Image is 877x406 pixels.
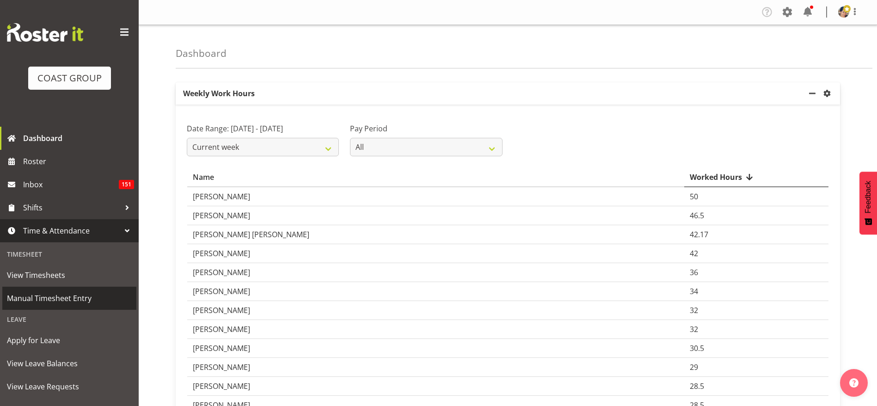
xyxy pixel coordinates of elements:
[23,224,120,238] span: Time & Attendance
[2,375,136,398] a: View Leave Requests
[187,320,684,339] td: [PERSON_NAME]
[690,267,698,277] span: 36
[838,6,849,18] img: nicola-ransome074dfacac28780df25dcaf637c6ea5be.png
[690,343,704,353] span: 30.5
[37,71,102,85] div: COAST GROUP
[864,181,872,213] span: Feedback
[690,191,698,202] span: 50
[23,154,134,168] span: Roster
[690,172,742,183] span: Worked Hours
[2,310,136,329] div: Leave
[690,229,708,240] span: 42.17
[849,378,859,388] img: help-xxl-2.png
[187,123,339,134] label: Date Range: [DATE] - [DATE]
[7,357,132,370] span: View Leave Balances
[7,380,132,394] span: View Leave Requests
[23,131,134,145] span: Dashboard
[2,329,136,352] a: Apply for Leave
[23,178,119,191] span: Inbox
[187,377,684,396] td: [PERSON_NAME]
[690,324,698,334] span: 32
[690,248,698,258] span: 42
[23,201,120,215] span: Shifts
[2,264,136,287] a: View Timesheets
[859,172,877,234] button: Feedback - Show survey
[7,268,132,282] span: View Timesheets
[690,286,698,296] span: 34
[187,206,684,225] td: [PERSON_NAME]
[690,362,698,372] span: 29
[176,48,227,59] h4: Dashboard
[690,305,698,315] span: 32
[187,358,684,377] td: [PERSON_NAME]
[187,244,684,263] td: [PERSON_NAME]
[187,301,684,320] td: [PERSON_NAME]
[807,82,822,105] a: minimize
[187,339,684,358] td: [PERSON_NAME]
[350,123,502,134] label: Pay Period
[187,187,684,206] td: [PERSON_NAME]
[119,180,134,189] span: 151
[690,210,704,221] span: 46.5
[7,291,132,305] span: Manual Timesheet Entry
[187,263,684,282] td: [PERSON_NAME]
[7,23,83,42] img: Rosterit website logo
[2,287,136,310] a: Manual Timesheet Entry
[187,225,684,244] td: [PERSON_NAME] [PERSON_NAME]
[187,282,684,301] td: [PERSON_NAME]
[176,82,807,105] p: Weekly Work Hours
[2,352,136,375] a: View Leave Balances
[2,245,136,264] div: Timesheet
[690,381,704,391] span: 28.5
[7,333,132,347] span: Apply for Leave
[193,172,214,183] span: Name
[822,88,836,99] a: settings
